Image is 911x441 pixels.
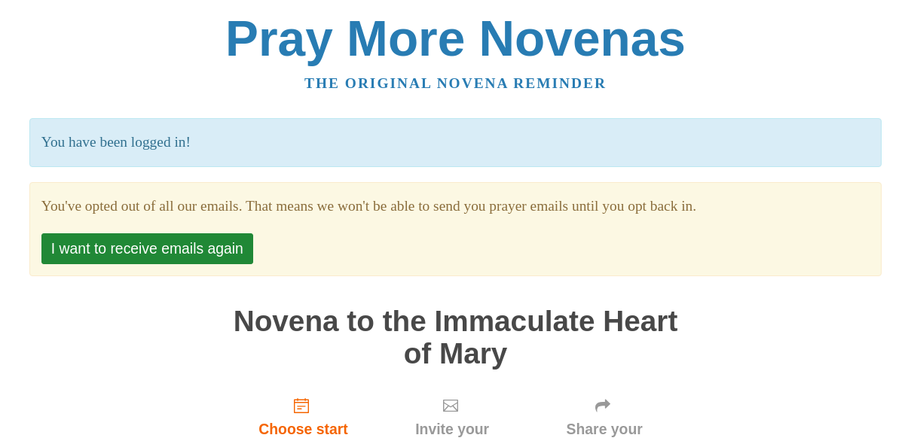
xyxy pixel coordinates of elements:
[304,75,607,91] a: The original novena reminder
[41,233,253,264] button: I want to receive emails again
[230,306,682,370] h1: Novena to the Immaculate Heart of Mary
[29,118,882,167] p: You have been logged in!
[41,194,870,219] section: You've opted out of all our emails. That means we won't be able to send you prayer emails until y...
[225,11,686,66] a: Pray More Novenas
